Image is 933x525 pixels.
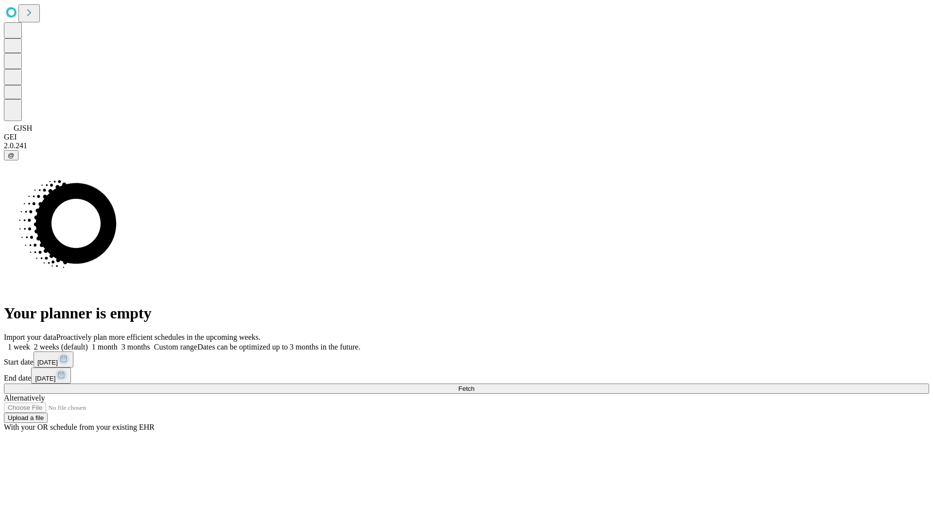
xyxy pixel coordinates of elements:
span: 1 week [8,343,30,351]
button: Upload a file [4,413,48,423]
span: Fetch [458,385,474,392]
span: Proactively plan more efficient schedules in the upcoming weeks. [56,333,260,341]
span: 1 month [92,343,118,351]
span: Alternatively [4,394,45,402]
button: Fetch [4,384,929,394]
h1: Your planner is empty [4,304,929,322]
button: @ [4,150,18,160]
div: End date [4,367,929,384]
span: Custom range [154,343,197,351]
span: 3 months [121,343,150,351]
span: Import your data [4,333,56,341]
span: @ [8,152,15,159]
span: 2 weeks (default) [34,343,88,351]
span: With your OR schedule from your existing EHR [4,423,155,431]
span: GJSH [14,124,32,132]
div: GEI [4,133,929,141]
span: [DATE] [35,375,55,382]
span: [DATE] [37,359,58,366]
div: 2.0.241 [4,141,929,150]
span: Dates can be optimized up to 3 months in the future. [197,343,360,351]
div: Start date [4,351,929,367]
button: [DATE] [31,367,71,384]
button: [DATE] [34,351,73,367]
